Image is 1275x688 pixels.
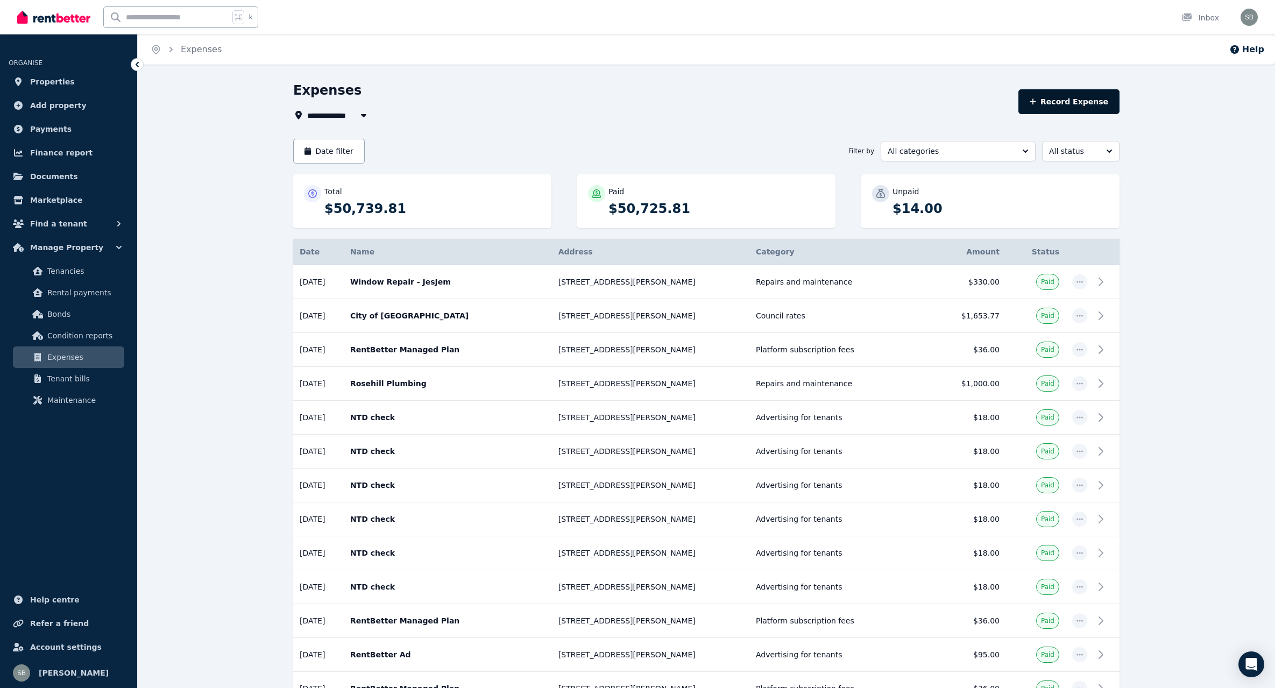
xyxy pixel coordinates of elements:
span: Paid [1041,311,1054,320]
th: Address [552,239,749,265]
span: [PERSON_NAME] [39,666,109,679]
td: Platform subscription fees [749,333,939,367]
span: ORGANISE [9,59,42,67]
th: Amount [939,239,1006,265]
td: [STREET_ADDRESS][PERSON_NAME] [552,333,749,367]
td: [STREET_ADDRESS][PERSON_NAME] [552,604,749,638]
button: Help [1229,43,1264,56]
a: Add property [9,95,129,116]
td: Council rates [749,299,939,333]
p: NTD check [350,514,546,524]
td: Repairs and maintenance [749,265,939,299]
span: Paid [1041,549,1054,557]
a: Tenant bills [13,368,124,389]
td: [DATE] [293,435,344,469]
span: Paid [1041,650,1054,659]
td: [STREET_ADDRESS][PERSON_NAME] [552,469,749,502]
a: Expenses [13,346,124,368]
p: Rosehill Plumbing [350,378,546,389]
p: Window Repair - JesJem [350,276,546,287]
p: NTD check [350,480,546,491]
td: [STREET_ADDRESS][PERSON_NAME] [552,536,749,570]
th: Name [344,239,552,265]
span: Manage Property [30,241,103,254]
span: Paid [1041,379,1054,388]
td: [DATE] [293,570,344,604]
td: $18.00 [939,570,1006,604]
span: Paid [1041,345,1054,354]
span: Filter by [848,147,874,155]
span: Account settings [30,641,102,654]
p: NTD check [350,412,546,423]
a: Condition reports [13,325,124,346]
span: Expenses [47,351,120,364]
td: [DATE] [293,367,344,401]
td: $330.00 [939,265,1006,299]
td: $18.00 [939,435,1006,469]
a: Expenses [181,44,222,54]
button: All categories [881,141,1036,161]
a: Marketplace [9,189,129,211]
a: Finance report [9,142,129,164]
a: Maintenance [13,389,124,411]
th: Status [1006,239,1066,265]
span: Finance report [30,146,93,159]
p: $50,739.81 [324,200,541,217]
td: Advertising for tenants [749,401,939,435]
span: Find a tenant [30,217,87,230]
p: Unpaid [892,186,919,197]
td: $18.00 [939,536,1006,570]
span: Add property [30,99,87,112]
nav: Breadcrumb [138,34,235,65]
p: RentBetter Managed Plan [350,615,546,626]
td: [DATE] [293,536,344,570]
td: [STREET_ADDRESS][PERSON_NAME] [552,435,749,469]
td: Advertising for tenants [749,638,939,672]
th: Date [293,239,344,265]
td: $1,000.00 [939,367,1006,401]
span: k [249,13,252,22]
span: Paid [1041,278,1054,286]
td: Advertising for tenants [749,502,939,536]
td: [STREET_ADDRESS][PERSON_NAME] [552,265,749,299]
td: $36.00 [939,604,1006,638]
td: [DATE] [293,265,344,299]
a: Documents [9,166,129,187]
a: Payments [9,118,129,140]
td: [DATE] [293,401,344,435]
td: $36.00 [939,333,1006,367]
p: RentBetter Managed Plan [350,344,546,355]
td: [DATE] [293,299,344,333]
td: [STREET_ADDRESS][PERSON_NAME] [552,299,749,333]
button: Record Expense [1018,89,1120,114]
td: Advertising for tenants [749,435,939,469]
td: $95.00 [939,638,1006,672]
td: Advertising for tenants [749,536,939,570]
a: Refer a friend [9,613,129,634]
p: NTD check [350,548,546,558]
span: Refer a friend [30,617,89,630]
p: $50,725.81 [608,200,825,217]
td: [STREET_ADDRESS][PERSON_NAME] [552,570,749,604]
a: Bonds [13,303,124,325]
span: Help centre [30,593,80,606]
span: Bonds [47,308,120,321]
span: Properties [30,75,75,88]
span: Paid [1041,583,1054,591]
img: Shannon Bufton [13,664,30,682]
p: Total [324,186,342,197]
td: Platform subscription fees [749,604,939,638]
p: City of [GEOGRAPHIC_DATA] [350,310,546,321]
td: Repairs and maintenance [749,367,939,401]
img: RentBetter [17,9,90,25]
td: [DATE] [293,502,344,536]
span: Marketplace [30,194,82,207]
td: [DATE] [293,638,344,672]
a: Tenancies [13,260,124,282]
span: Maintenance [47,394,120,407]
a: Rental payments [13,282,124,303]
td: $18.00 [939,401,1006,435]
a: Account settings [9,636,129,658]
p: $14.00 [892,200,1109,217]
a: Help centre [9,589,129,611]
